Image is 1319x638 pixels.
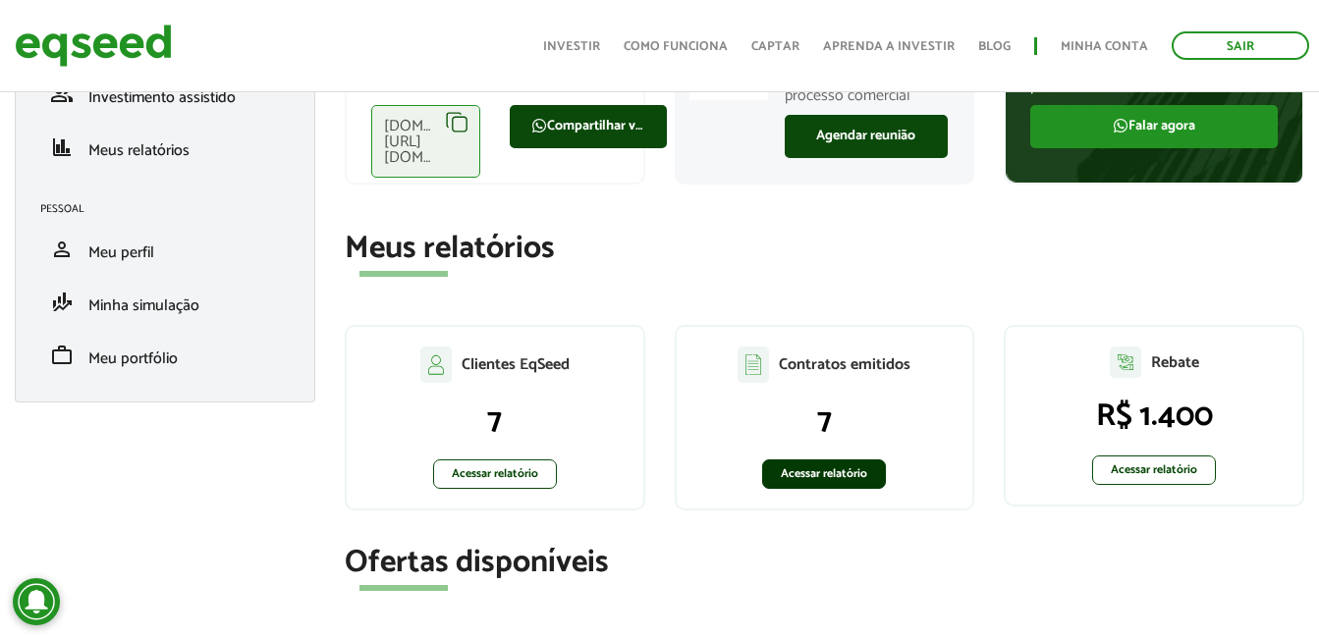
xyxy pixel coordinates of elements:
[1030,57,1278,94] p: Tire todas as suas dúvidas sobre o processo de investimento
[345,546,1304,580] h2: Ofertas disponíveis
[543,40,600,53] a: Investir
[371,57,619,94] p: Compartilhe com seus clientes e receba sua comissão corretamente
[40,291,290,314] a: finance_modeMinha simulação
[510,105,667,148] a: Compartilhar via WhatsApp
[420,346,452,382] img: agent-clientes.svg
[1151,353,1199,372] p: Rebate
[26,276,304,329] li: Minha simulação
[1113,118,1128,133] img: FaWhatsapp.svg
[88,239,154,266] span: Meu perfil
[88,137,190,164] span: Meus relatórios
[40,344,290,367] a: workMeu portfólio
[1030,105,1278,148] a: Falar agora
[88,346,178,372] span: Meu portfólio
[366,402,624,440] p: 7
[624,40,728,53] a: Como funciona
[26,68,304,121] li: Investimento assistido
[1110,346,1141,378] img: agent-relatorio.svg
[88,84,236,111] span: Investimento assistido
[762,459,886,489] a: Acessar relatório
[40,135,290,159] a: financeMeus relatórios
[50,291,74,314] span: finance_mode
[779,355,910,374] p: Contratos emitidos
[26,329,304,382] li: Meu portfólio
[15,20,172,72] img: EqSeed
[738,346,769,383] img: agent-contratos.svg
[50,344,74,367] span: work
[40,203,304,215] h2: Pessoal
[371,105,480,178] div: [DOMAIN_NAME][URL][DOMAIN_NAME]
[88,292,199,319] span: Minha simulação
[40,82,290,106] a: groupInvestimento assistido
[531,118,547,133] img: FaWhatsapp.svg
[462,355,570,374] p: Clientes EqSeed
[40,238,290,261] a: personMeu perfil
[50,238,74,261] span: person
[978,40,1011,53] a: Blog
[823,40,955,53] a: Aprenda a investir
[50,82,74,106] span: group
[26,121,304,174] li: Meus relatórios
[1092,455,1216,485] a: Acessar relatório
[50,135,74,159] span: finance
[26,223,304,276] li: Meu perfil
[1172,31,1309,60] a: Sair
[345,232,1304,266] h2: Meus relatórios
[785,48,949,105] p: Especialistas prontos para apoiar você no seu processo comercial
[696,402,954,440] p: 7
[433,459,557,489] a: Acessar relatório
[785,115,949,158] a: Agendar reunião
[751,40,799,53] a: Captar
[1025,398,1283,435] p: R$ 1.400
[1061,40,1148,53] a: Minha conta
